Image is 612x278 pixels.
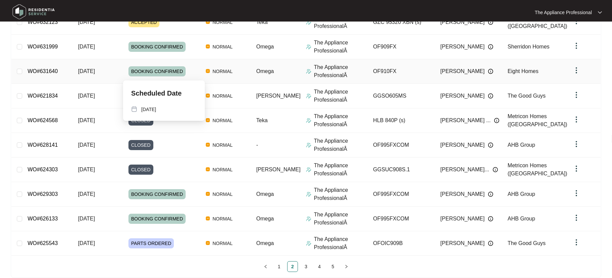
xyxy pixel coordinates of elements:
span: NORMAL [210,67,235,75]
img: Info icon [488,93,493,99]
li: 5 [328,261,338,272]
img: Assigner Icon [306,167,311,172]
span: NORMAL [210,43,235,51]
img: Vercel Logo [206,44,210,48]
img: Assigner Icon [306,192,311,197]
span: NORMAL [210,92,235,100]
img: dropdown arrow [572,66,580,74]
td: OF910FX [368,59,435,84]
td: GGSO605MS [368,84,435,108]
img: dropdown arrow [572,91,580,99]
li: 4 [314,261,325,272]
a: 5 [328,262,338,272]
span: Omega [256,44,274,49]
a: 3 [301,262,311,272]
img: Vercel Logo [206,192,210,196]
p: The Appliance ProfessionalÂ [314,211,368,227]
button: right [341,261,352,272]
img: dropdown arrow [572,165,580,173]
span: NORMAL [210,116,235,125]
span: NORMAL [210,166,235,174]
span: Omega [256,191,274,197]
img: Info icon [488,216,493,221]
span: right [344,265,348,269]
p: The Appliance ProfessionalÂ [314,112,368,129]
img: Info icon [488,192,493,197]
img: dropdown arrow [572,238,580,246]
span: [PERSON_NAME] [441,67,485,75]
span: - [256,142,258,148]
img: map-pin [131,106,137,112]
img: Info icon [488,241,493,246]
p: The Appliance ProfessionalÂ [314,137,368,153]
span: BOOKING CONFIRMED [128,66,186,76]
span: [PERSON_NAME] ... [441,116,491,125]
a: WO#624568 [28,117,58,123]
span: AHB Group [508,216,535,221]
img: Vercel Logo [206,167,210,171]
img: Info icon [488,69,493,74]
span: [PERSON_NAME] [256,167,301,172]
span: The Good Guys [508,93,546,99]
a: WO#631999 [28,44,58,49]
span: Metricon Homes ([GEOGRAPHIC_DATA]) [508,113,567,127]
img: dropdown arrow [598,11,602,14]
img: dropdown arrow [572,214,580,222]
a: 2 [288,262,298,272]
p: Scheduled Date [131,89,182,98]
p: The Appliance ProfessionalÂ [314,39,368,55]
img: Vercel Logo [206,216,210,220]
button: left [260,261,271,272]
img: Assigner Icon [306,216,311,221]
img: dropdown arrow [572,140,580,148]
td: OF995FXCOM [368,207,435,231]
span: PARTS ORDERED [128,238,174,248]
td: OF995FXCOM [368,133,435,158]
span: BOOKING CONFIRMED [128,42,186,52]
img: Assigner Icon [306,241,311,246]
span: [DATE] [78,167,95,172]
span: CLOSED [128,165,153,175]
span: AHB Group [508,142,535,148]
span: NORMAL [210,239,235,247]
li: Next Page [341,261,352,272]
img: Info icon [488,44,493,49]
a: WO#629303 [28,191,58,197]
img: Vercel Logo [206,69,210,73]
span: CLOSED [128,140,153,150]
span: BOOKING CONFIRMED [128,189,186,199]
img: Assigner Icon [306,118,311,123]
span: [PERSON_NAME] [441,92,485,100]
a: 1 [274,262,284,272]
a: 4 [314,262,324,272]
span: [PERSON_NAME] [441,141,485,149]
li: 1 [274,261,284,272]
span: [PERSON_NAME] [441,215,485,223]
a: WO#625543 [28,240,58,246]
span: BOOKING CONFIRMED [128,214,186,224]
a: WO#621834 [28,93,58,99]
img: dropdown arrow [572,115,580,124]
img: dropdown arrow [572,189,580,197]
a: WO#628141 [28,142,58,148]
span: Sherridon Homes [508,44,550,49]
span: [PERSON_NAME] [256,93,301,99]
span: Metricon Homes ([GEOGRAPHIC_DATA]) [508,163,567,176]
p: The Appliance ProfessionalÂ [314,235,368,251]
span: left [264,265,268,269]
span: AHB Group [508,191,535,197]
span: [DATE] [78,117,95,123]
li: Previous Page [260,261,271,272]
span: [PERSON_NAME] [441,190,485,198]
span: [PERSON_NAME] [441,43,485,51]
p: The Appliance ProfessionalÂ [314,88,368,104]
img: Vercel Logo [206,241,210,245]
a: WO#626133 [28,216,58,221]
img: Info icon [494,118,499,123]
span: [DATE] [78,44,95,49]
span: [DATE] [78,93,95,99]
span: Teka [256,117,268,123]
span: [PERSON_NAME] [441,239,485,247]
span: [PERSON_NAME]... [441,166,489,174]
td: GGSUC908S.1 [368,158,435,182]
